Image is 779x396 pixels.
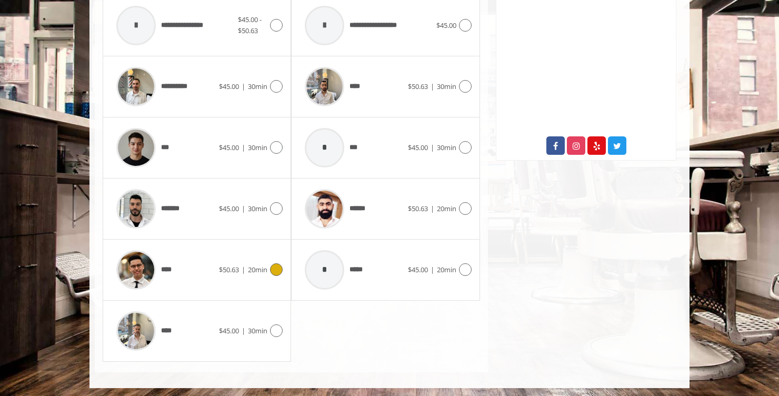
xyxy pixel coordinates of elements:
[437,204,456,213] span: 20min
[408,204,428,213] span: $50.63
[242,143,245,152] span: |
[248,326,267,335] span: 30min
[408,265,428,274] span: $45.00
[248,265,267,274] span: 20min
[431,265,434,274] span: |
[437,265,456,274] span: 20min
[219,204,239,213] span: $45.00
[219,326,239,335] span: $45.00
[431,82,434,91] span: |
[437,82,456,91] span: 30min
[242,265,245,274] span: |
[242,204,245,213] span: |
[242,326,245,335] span: |
[219,265,239,274] span: $50.63
[248,204,267,213] span: 30min
[238,15,262,35] span: $45.00 - $50.63
[436,21,456,30] span: $45.00
[431,204,434,213] span: |
[219,143,239,152] span: $45.00
[431,143,434,152] span: |
[248,143,267,152] span: 30min
[408,143,428,152] span: $45.00
[219,82,239,91] span: $45.00
[408,82,428,91] span: $50.63
[242,82,245,91] span: |
[437,143,456,152] span: 30min
[248,82,267,91] span: 30min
